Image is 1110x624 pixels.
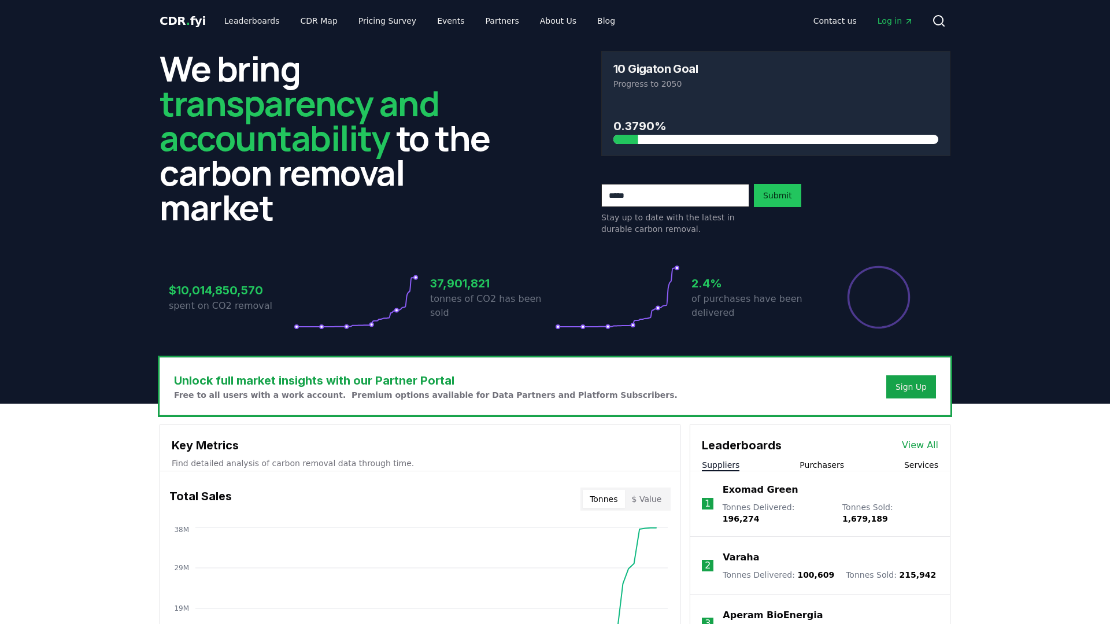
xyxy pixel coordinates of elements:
h3: Key Metrics [172,437,668,454]
button: $ Value [625,490,669,508]
tspan: 38M [174,526,189,534]
h3: $10,014,850,570 [169,282,294,299]
a: Log in [868,10,923,31]
p: 2 [705,559,711,573]
p: Tonnes Delivered : [723,569,834,581]
h3: Leaderboards [702,437,782,454]
a: Blog [588,10,624,31]
button: Submit [754,184,801,207]
a: Events [428,10,473,31]
p: Stay up to date with the latest in durable carbon removal. [601,212,749,235]
p: Tonnes Sold : [846,569,936,581]
span: . [186,14,190,28]
p: tonnes of CO2 has been sold [430,292,555,320]
a: Pricing Survey [349,10,425,31]
h3: 2.4% [691,275,816,292]
button: Services [904,459,938,471]
button: Purchasers [800,459,844,471]
tspan: 19M [174,604,189,612]
p: of purchases have been delivered [691,292,816,320]
a: CDR.fyi [160,13,206,29]
a: Exomad Green [723,483,798,497]
nav: Main [804,10,923,31]
h3: Total Sales [169,488,232,511]
a: Varaha [723,551,759,564]
a: CDR Map [291,10,347,31]
h2: We bring to the carbon removal market [160,51,509,224]
span: transparency and accountability [160,79,439,161]
a: View All [902,438,938,452]
a: Leaderboards [215,10,289,31]
div: Percentage of sales delivered [846,265,911,330]
h3: 10 Gigaton Goal [613,63,698,75]
p: Find detailed analysis of carbon removal data through time. [172,457,668,469]
button: Sign Up [886,375,936,398]
tspan: 29M [174,564,189,572]
p: spent on CO2 removal [169,299,294,313]
span: 1,679,189 [842,514,888,523]
span: 215,942 [899,570,936,579]
a: Contact us [804,10,866,31]
h3: 0.3790% [613,117,938,135]
a: Sign Up [896,381,927,393]
a: Partners [476,10,528,31]
h3: 37,901,821 [430,275,555,292]
button: Tonnes [583,490,624,508]
h3: Unlock full market insights with our Partner Portal [174,372,678,389]
nav: Main [215,10,624,31]
span: CDR fyi [160,14,206,28]
a: Aperam BioEnergia [723,608,823,622]
p: Tonnes Sold : [842,501,938,525]
p: Progress to 2050 [613,78,938,90]
p: Tonnes Delivered : [723,501,831,525]
p: Free to all users with a work account. Premium options available for Data Partners and Platform S... [174,389,678,401]
a: About Us [531,10,586,31]
span: 196,274 [723,514,760,523]
button: Suppliers [702,459,739,471]
p: 1 [705,497,711,511]
span: 100,609 [797,570,834,579]
span: Log in [878,15,913,27]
